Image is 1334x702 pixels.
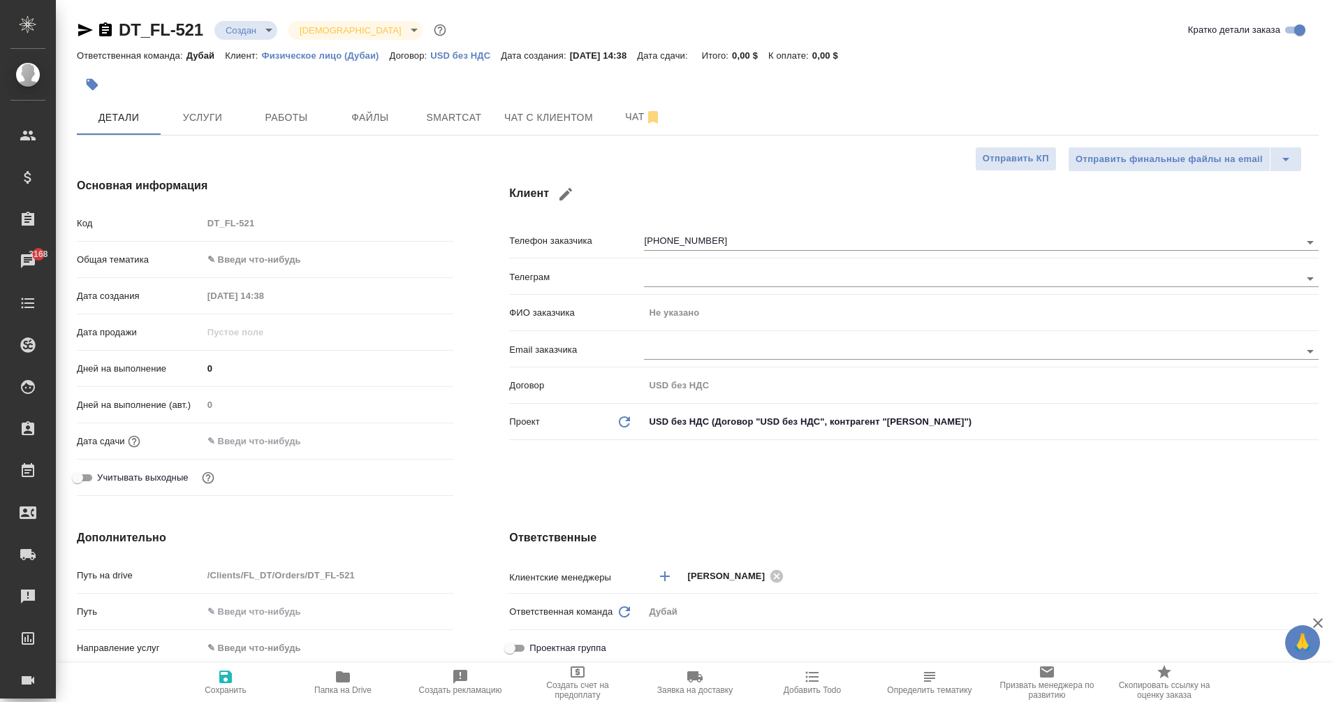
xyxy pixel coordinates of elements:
[203,213,454,233] input: Пустое поле
[97,22,114,38] button: Скопировать ссылку
[203,395,454,415] input: Пустое поле
[687,567,788,585] div: [PERSON_NAME]
[77,289,203,303] p: Дата создания
[314,685,372,695] span: Папка на Drive
[199,469,217,487] button: Выбери, если сб и вс нужно считать рабочими днями для выполнения заказа.
[784,685,841,695] span: Добавить Todo
[203,431,325,451] input: ✎ Введи что-нибудь
[768,50,812,61] p: К оплате:
[509,571,644,585] p: Клиентские менеджеры
[430,49,501,61] a: USD без НДС
[754,663,871,702] button: Добавить Todo
[1188,23,1280,37] span: Кратко детали заказа
[637,50,691,61] p: Дата сдачи:
[988,663,1106,702] button: Призвать менеджера по развитию
[203,565,454,585] input: Пустое поле
[225,50,261,61] p: Клиент:
[1068,147,1302,172] div: split button
[214,21,277,40] div: Создан
[77,69,108,100] button: Добавить тэг
[1291,628,1314,657] span: 🙏
[77,253,203,267] p: Общая тематика
[77,326,203,339] p: Дата продажи
[203,322,325,342] input: Пустое поле
[519,663,636,702] button: Создать счет на предоплату
[1285,625,1320,660] button: 🙏
[1114,680,1215,700] span: Скопировать ссылку на оценку заказа
[1076,152,1263,168] span: Отправить финальные файлы на email
[610,108,677,126] span: Чат
[529,641,606,655] span: Проектная группа
[295,24,405,36] button: [DEMOGRAPHIC_DATA]
[509,306,644,320] p: ФИО заказчика
[77,217,203,231] p: Код
[419,685,502,695] span: Создать рекламацию
[207,253,437,267] div: ✎ Введи что-нибудь
[207,641,437,655] div: ✎ Введи что-нибудь
[203,636,454,660] div: ✎ Введи что-нибудь
[390,50,431,61] p: Договор:
[504,109,593,126] span: Чат с клиентом
[203,286,325,306] input: Пустое поле
[1068,147,1270,172] button: Отправить финальные файлы на email
[644,600,1319,624] div: Дубай
[77,50,186,61] p: Ответственная команда:
[77,641,203,655] p: Направление услуг
[648,560,682,593] button: Добавить менеджера
[997,680,1097,700] span: Призвать менеджера по развитию
[85,109,152,126] span: Детали
[169,109,236,126] span: Услуги
[203,248,454,272] div: ✎ Введи что-нибудь
[1300,233,1320,252] button: Open
[509,343,644,357] p: Email заказчика
[262,50,390,61] p: Физическое лицо (Дубаи)
[97,471,189,485] span: Учитывать выходные
[975,147,1057,171] button: Отправить КП
[167,663,284,702] button: Сохранить
[262,49,390,61] a: Физическое лицо (Дубаи)
[509,529,1319,546] h4: Ответственные
[644,375,1319,395] input: Пустое поле
[77,529,453,546] h4: Дополнительно
[509,415,540,429] p: Проект
[77,605,203,619] p: Путь
[119,20,203,39] a: DT_FL-521
[77,362,203,376] p: Дней на выполнение
[509,605,613,619] p: Ответственная команда
[77,569,203,583] p: Путь на drive
[687,569,773,583] span: [PERSON_NAME]
[1300,269,1320,288] button: Open
[644,410,1319,434] div: USD без НДС (Договор "USD без НДС", контрагент "[PERSON_NAME]")
[636,663,754,702] button: Заявка на доставку
[77,434,125,448] p: Дата сдачи
[3,244,52,279] a: 3168
[203,601,454,622] input: ✎ Введи что-нибудь
[253,109,320,126] span: Работы
[1311,575,1314,578] button: Open
[812,50,849,61] p: 0,00 $
[509,270,644,284] p: Телеграм
[77,398,203,412] p: Дней на выполнение (авт.)
[284,663,402,702] button: Папка на Drive
[527,680,628,700] span: Создать счет на предоплату
[509,177,1319,211] h4: Клиент
[431,21,449,39] button: Доп статусы указывают на важность/срочность заказа
[288,21,422,40] div: Создан
[20,247,56,261] span: 3168
[1106,663,1223,702] button: Скопировать ссылку на оценку заказа
[732,50,768,61] p: 0,00 $
[205,685,247,695] span: Сохранить
[221,24,261,36] button: Создан
[203,358,454,379] input: ✎ Введи что-нибудь
[77,177,453,194] h4: Основная информация
[402,663,519,702] button: Создать рекламацию
[570,50,638,61] p: [DATE] 14:38
[501,50,569,61] p: Дата создания:
[420,109,488,126] span: Smartcat
[186,50,226,61] p: Дубай
[645,109,661,126] svg: Отписаться
[509,234,644,248] p: Телефон заказчика
[1300,342,1320,361] button: Open
[657,685,733,695] span: Заявка на доставку
[77,22,94,38] button: Скопировать ссылку для ЯМессенджера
